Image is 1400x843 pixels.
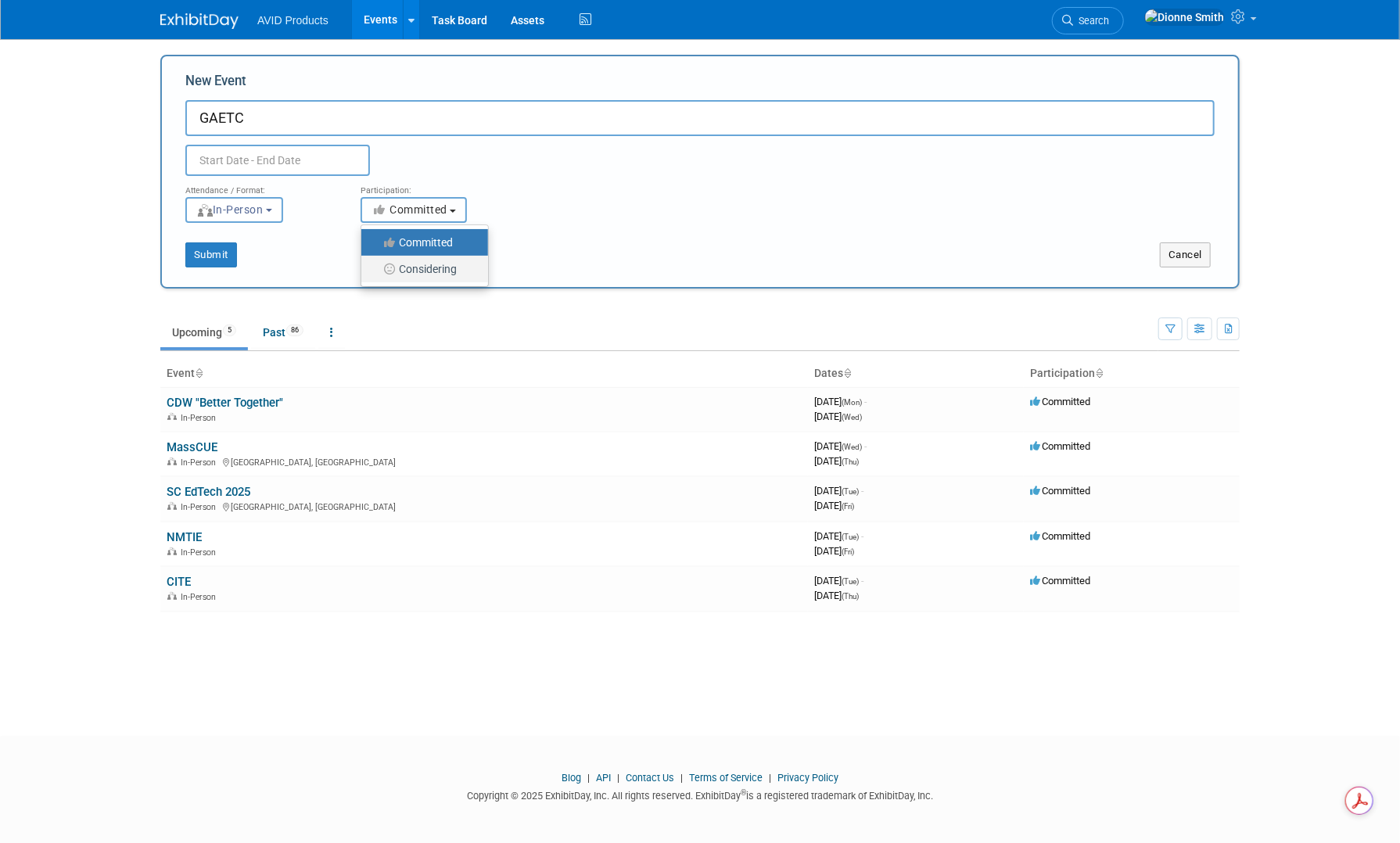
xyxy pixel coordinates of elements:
a: Sort by Start Date [843,367,851,379]
label: Committed [369,232,472,253]
a: Contact Us [626,772,674,784]
span: (Thu) [842,592,859,601]
div: Attendance / Format: [185,176,337,196]
span: [DATE] [814,455,859,467]
span: In-Person [181,457,221,468]
img: In-Person Event [167,457,177,465]
span: Committed [1030,440,1090,452]
span: Committed [1030,575,1090,587]
span: Committed [1030,485,1090,497]
img: Dionne Smith [1144,9,1225,26]
span: (Thu) [842,457,859,466]
a: MassCUE [167,440,217,454]
span: In-Person [181,592,221,602]
span: [DATE] [814,575,863,587]
span: (Tue) [842,487,859,496]
span: [DATE] [814,485,863,497]
div: Participation: [361,176,512,196]
img: In-Person Event [167,502,177,510]
span: Committed [372,203,447,216]
a: CDW "Better Together" [167,396,283,410]
sup: ® [741,788,746,797]
span: [DATE] [814,440,867,452]
span: 86 [286,325,303,336]
span: - [861,485,863,497]
a: CITE [167,575,191,589]
span: | [677,772,687,784]
div: [GEOGRAPHIC_DATA], [GEOGRAPHIC_DATA] [167,455,802,468]
span: [DATE] [814,500,854,511]
span: - [864,440,867,452]
th: Participation [1024,361,1240,387]
span: (Wed) [842,413,862,421]
span: In-Person [181,502,221,512]
a: Sort by Participation Type [1095,367,1103,379]
img: In-Person Event [167,547,177,555]
th: Event [160,361,808,387]
span: - [861,530,863,542]
a: Search [1052,7,1124,34]
a: Terms of Service [689,772,763,784]
button: Committed [361,197,467,223]
button: Submit [185,242,237,267]
input: Start Date - End Date [185,145,370,176]
span: | [583,772,594,784]
span: Committed [1030,530,1090,542]
input: Name of Trade Show / Conference [185,100,1215,136]
span: 5 [223,325,236,336]
a: Upcoming5 [160,317,248,347]
label: New Event [185,72,246,96]
a: SC EdTech 2025 [167,485,250,499]
span: (Wed) [842,443,862,451]
span: [DATE] [814,590,859,601]
span: (Fri) [842,547,854,556]
span: In-Person [181,413,221,423]
th: Dates [808,361,1024,387]
a: API [596,772,611,784]
span: In-Person [196,203,264,216]
span: [DATE] [814,530,863,542]
img: ExhibitDay [160,13,239,29]
span: [DATE] [814,545,854,557]
span: (Tue) [842,577,859,586]
button: Cancel [1160,242,1211,267]
span: - [861,575,863,587]
span: (Tue) [842,533,859,541]
span: (Mon) [842,398,862,407]
span: Search [1073,15,1109,27]
span: | [765,772,775,784]
span: [DATE] [814,411,862,422]
img: In-Person Event [167,592,177,600]
a: Past86 [251,317,315,347]
a: Blog [562,772,581,784]
span: | [613,772,623,784]
a: Privacy Policy [777,772,838,784]
button: In-Person [185,197,283,223]
div: [GEOGRAPHIC_DATA], [GEOGRAPHIC_DATA] [167,500,802,512]
span: Committed [1030,396,1090,407]
span: AVID Products [257,14,328,27]
a: NMTIE [167,530,202,544]
a: Sort by Event Name [195,367,203,379]
img: In-Person Event [167,413,177,421]
span: (Fri) [842,502,854,511]
label: Considering [369,259,472,279]
span: - [864,396,867,407]
span: [DATE] [814,396,867,407]
span: In-Person [181,547,221,558]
